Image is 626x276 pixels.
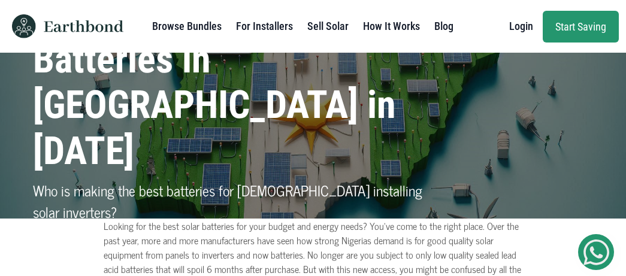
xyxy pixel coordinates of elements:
a: Start Saving [543,11,619,43]
a: Sell Solar [307,14,349,38]
p: Who is making the best batteries for [DEMOGRAPHIC_DATA] installing solar inverters? [33,180,450,223]
a: Earthbond icon logo Earthbond text logo [7,5,123,48]
a: Blog [434,14,453,38]
a: How It Works [363,14,420,38]
a: For Installers [236,14,293,38]
img: Earthbond text logo [44,20,123,32]
a: Browse Bundles [152,14,222,38]
img: Get Started On Earthbond Via Whatsapp [583,239,609,265]
img: Earthbond icon logo [7,14,41,38]
a: Login [509,14,533,38]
